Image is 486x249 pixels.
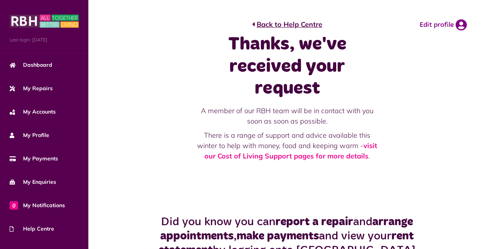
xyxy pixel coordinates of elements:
span: My Accounts [10,108,56,116]
p: There is a range of support and advice available this winter to help with money, food and keeping... [196,130,379,161]
span: My Notifications [10,201,65,209]
span: Help Centre [10,225,54,233]
span: My Payments [10,155,58,163]
span: My Profile [10,131,49,139]
span: Dashboard [10,61,52,69]
strong: make payments [237,230,319,242]
span: My Repairs [10,84,53,92]
a: visit our Cost of Living Support pages for more details [204,141,377,160]
img: MyRBH [10,13,79,29]
a: Edit profile [420,19,467,31]
p: A member of our RBH team will be in contact with you soon as soon as possible. [196,106,379,126]
span: 0 [10,201,18,209]
strong: report a repair [275,216,353,228]
span: Last login: [DATE] [10,36,79,43]
span: My Enquiries [10,178,56,186]
strong: arrange appointments [160,216,413,242]
h1: Thanks, we've received your request [196,33,379,100]
a: Back to Help Centre [252,19,322,30]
